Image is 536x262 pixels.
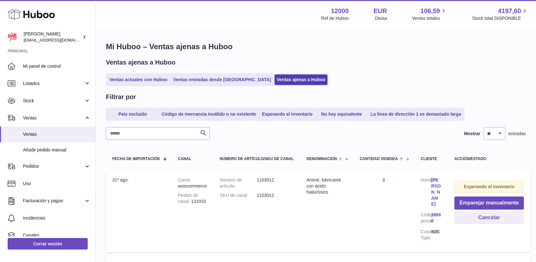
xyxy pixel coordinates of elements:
span: Denominación [306,157,337,161]
span: Ventas totales [412,15,447,21]
a: Cerrar sesión [8,238,88,250]
h1: Mi Huboo – Ventas ajenas a Huboo [106,42,526,52]
a: Ventas ajenas a Huboo [275,74,328,85]
span: Facturación y pagos [23,198,84,204]
a: Ventas enviadas desde [GEOGRAPHIC_DATA] [171,74,273,85]
div: Número de artículo/SKU de canal [220,157,294,161]
span: Canales [23,232,91,238]
dt: Customer Type [421,229,431,241]
dt: SKU de canal [220,192,257,198]
strong: Canal [178,177,191,182]
a: 29660 [431,212,442,224]
div: Divisa [375,15,387,21]
label: Mostrar [464,131,480,137]
dd: 1103012 [257,177,294,189]
div: Acción/Estado [454,157,524,161]
span: 106,59 [421,7,440,15]
span: Uso [23,181,91,187]
a: Código de mercancía inválido o no existente [159,109,258,119]
dt: Número de artículo [220,177,257,189]
span: Cantidad vendida [360,157,398,161]
a: La línea de dirección 1 es demasiado larga [368,109,463,119]
div: woocommerce [178,177,207,189]
span: Ventas [23,115,84,121]
span: [EMAIL_ADDRESS][DOMAIN_NAME] [24,37,94,42]
span: Listados [23,81,84,87]
h2: Filtrar por [106,93,136,101]
a: 106,59 Ventas totales [412,7,447,21]
div: Canal [178,157,207,161]
span: Mi panel de control [23,63,91,69]
a: No hay equivalente [316,109,367,119]
span: Ventas [23,131,91,137]
span: Stock total DISPONIBLE [472,15,528,21]
img: mar@ensuelofirme.com [8,32,17,42]
h2: Ventas ajenas a Huboo [106,58,175,67]
a: 4197,60 Stock total DISPONIBLE [472,7,528,21]
div: 131933 [178,192,207,204]
a: Ventas actuales con Huboo [107,74,170,85]
div: Animé, lubricante con ácido hialurónico [306,177,347,195]
a: [PERSON_NAME] [431,177,442,207]
td: 31º ago. [106,171,172,252]
button: Cancelar [454,211,524,224]
dd: 1103012 [257,192,294,198]
a: 2 [383,177,385,182]
button: Emparejar manualmente [454,196,524,210]
dt: Nombre [421,177,431,209]
span: entradas [509,131,526,137]
div: [PERSON_NAME] [24,31,81,43]
a: País excluido [107,109,158,119]
a: Esperando el inventario [260,109,315,119]
span: Fecha de importación [112,157,160,161]
strong: 12000 [331,7,349,15]
span: Pedidos [23,163,84,169]
div: Cliente [421,157,442,161]
span: Añadir pedido manual [23,147,91,153]
strong: Esperando el inventario [464,184,515,189]
span: Incidencias [23,215,91,221]
strong: Pedido de canal [178,193,198,204]
dt: Código postal [421,212,431,226]
span: Stock [23,98,84,104]
div: Ref de Huboo [321,15,349,21]
dd: B2C [431,229,442,241]
span: 4197,60 [498,7,521,15]
strong: EUR [374,7,387,15]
